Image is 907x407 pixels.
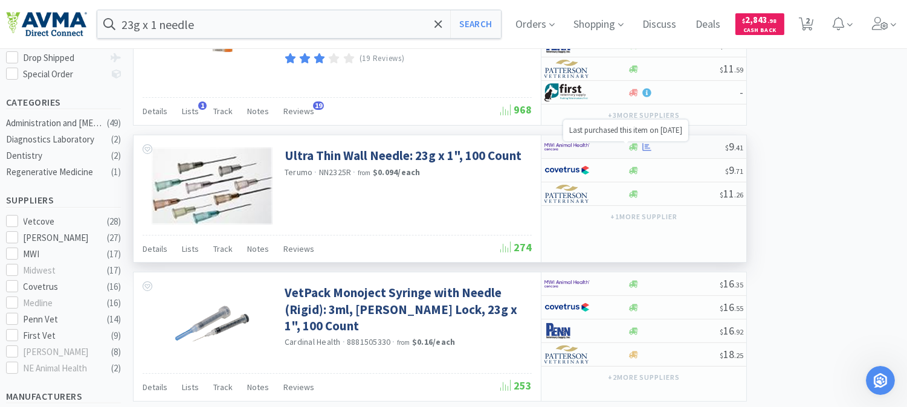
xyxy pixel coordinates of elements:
strong: $0.16 / each [412,336,456,347]
div: ( 17 ) [107,263,121,278]
span: Track [213,382,233,393]
img: 73ffc936dea74002a875b20196faa2d0_10522.png [152,147,273,225]
button: Help [161,296,242,344]
img: 77fca1acd8b6420a9015268ca798ef17_1.png [544,298,590,316]
div: ( 27 ) [107,231,121,245]
span: Details [143,106,167,117]
img: e4e33dab9f054f5782a47901c742baa9_102.png [6,11,87,37]
div: How do I return, cancel, or change an order?If you need to return, cancel, or change an order, yo... [13,182,229,252]
span: Lists [182,243,199,254]
span: 274 [500,240,532,254]
span: $ [725,143,729,152]
img: 77fca1acd8b6420a9015268ca798ef17_1.png [544,161,590,179]
span: Cash Back [743,27,777,35]
span: 1 [198,101,207,110]
strong: $0.094 / each [373,167,421,178]
img: f5e969b455434c6296c6d81ef179fa71_3.png [544,60,590,78]
span: 10 [720,38,743,52]
p: (19 Reviews) [360,53,405,65]
img: Profile image for Anna [175,19,199,43]
div: ( 2 ) [111,149,121,163]
span: $ [725,167,729,176]
span: 19 [313,101,324,110]
span: NN2325R [319,167,352,178]
img: f6b2451649754179b5b4e0c70c3f7cb0_2.png [544,275,590,293]
div: ( 2 ) [111,132,121,147]
span: If you need to return, cancel, or change an order, you'll want… [25,218,206,240]
div: ( 14 ) [107,312,121,327]
div: Administration and [MEDICAL_DATA] [6,116,104,130]
span: 16 [720,277,743,290]
span: 253 [500,379,532,393]
a: $2,843.98Cash Back [735,8,784,40]
a: Cardinal Health [285,336,341,347]
span: Home [27,326,54,335]
div: ( 2 ) [111,361,121,376]
span: 18 [720,347,743,361]
input: Search by item, sku, manufacturer, ingredient, size... [97,10,501,38]
div: How do I track an order or view order status?If the vendor has provided tracking information, it ... [13,245,229,315]
div: ( 9 ) [111,328,121,343]
span: . 55 [734,304,743,313]
p: Hi there!👋 [24,86,218,106]
span: · [393,336,395,347]
span: 9 [725,163,743,177]
div: ( 16 ) [107,296,121,310]
img: e1133ece90fa4a959c5ae41b0808c578_9.png [544,322,590,340]
div: NE Animal Health [24,361,98,376]
span: from [397,338,410,347]
span: $ [720,327,723,336]
h5: Categories [6,95,121,109]
span: $ [720,42,723,51]
span: Lists [182,106,199,117]
span: . 59 [734,65,743,74]
span: 11 [720,62,743,75]
div: Vetcove [24,214,98,229]
img: Profile image for Austin [129,19,153,43]
span: $ [743,17,746,25]
a: Deals [691,19,726,30]
span: . 35 [734,280,743,289]
span: . 98 [768,17,777,25]
a: 2 [794,21,819,31]
div: ( 16 ) [107,280,121,294]
div: Regenerative Medicine [6,165,104,179]
div: Close [208,19,230,41]
span: 8881505330 [347,336,391,347]
div: Send us a message [12,142,230,175]
span: Reviews [283,106,314,117]
h5: Suppliers [6,193,121,207]
div: How do I track an order or view order status? [25,255,217,280]
span: Reviews [283,243,314,254]
div: ( 28 ) [107,214,121,229]
button: Messages [80,296,161,344]
div: ( 49 ) [107,116,121,130]
span: Details [143,382,167,393]
div: [PERSON_NAME] [24,231,98,245]
img: Profile image for Georgia [152,19,176,43]
span: 2,843 [743,14,777,25]
span: 16 [720,300,743,314]
img: f6b2451649754179b5b4e0c70c3f7cb0_2.png [544,138,590,156]
span: Help [192,326,211,335]
a: Discuss [638,19,682,30]
div: Covetrus [24,280,98,294]
button: +3more suppliers [602,107,686,124]
img: logo [24,24,105,42]
div: Penn Vet [24,312,98,327]
div: First Vet [24,328,98,343]
img: 67d67680309e4a0bb49a5ff0391dcc42_6.png [544,83,590,101]
div: [PERSON_NAME] [24,345,98,359]
span: If the vendor has provided tracking information, it may be… [25,281,174,304]
a: Terumo [285,167,313,178]
div: ( 8 ) [111,345,121,359]
div: Send us a message [25,152,202,165]
span: · [315,167,317,178]
span: $ [720,280,723,289]
div: Medline [24,296,98,310]
a: VetPack Monoject Syringe with Needle (Rigid): 3ml, [PERSON_NAME] Lock, 23g x 1", 100 Count [285,284,529,334]
button: Search [450,10,500,38]
span: . 26 [734,190,743,199]
span: . 92 [734,327,743,336]
span: 16 [720,324,743,338]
